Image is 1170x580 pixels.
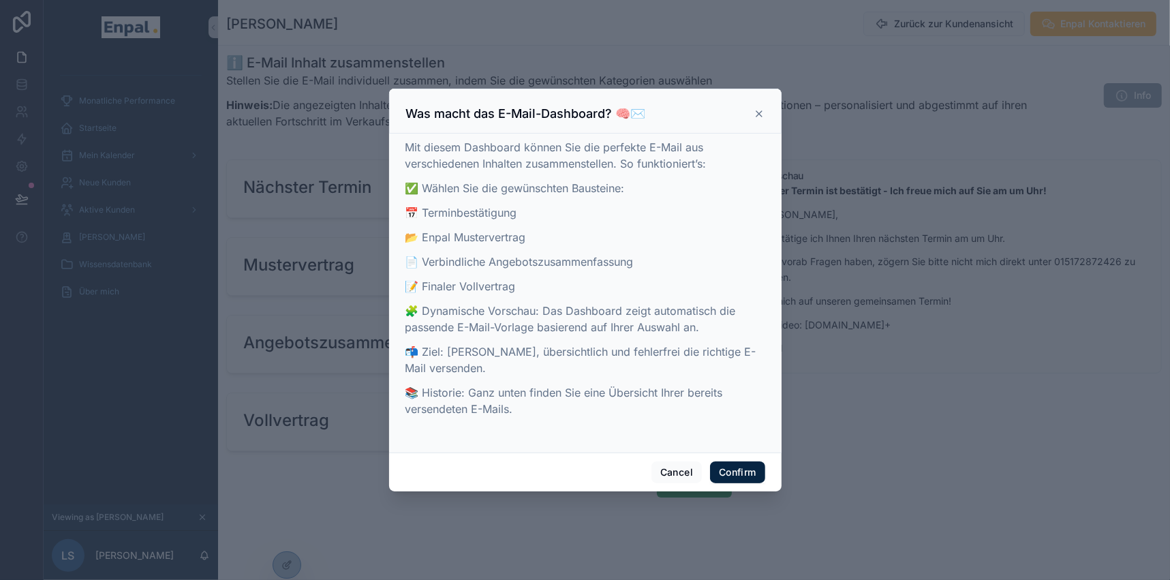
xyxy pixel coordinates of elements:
p: Mit diesem Dashboard können Sie die perfekte E-Mail aus verschiedenen Inhalten zusammenstellen. S... [405,139,765,172]
p: 📬 Ziel: [PERSON_NAME], übersichtlich und fehlerfrei die richtige E-Mail versenden. [405,344,765,376]
p: 📚 Historie: Ganz unten finden Sie eine Übersicht Ihrer bereits versendeten E-Mails. [405,384,765,417]
h3: Was macht das E-Mail-Dashboard? 🧠✉️ [406,106,646,122]
button: Confirm [710,461,765,483]
p: 🧩 Dynamische Vorschau: Das Dashboard zeigt automatisch die passende E-Mail-Vorlage basierend auf ... [405,303,765,335]
p: 📂 Enpal Mustervertrag [405,229,765,245]
p: 📅 Terminbestätigung [405,204,765,221]
p: 📝 Finaler Vollvertrag [405,278,765,294]
p: 📄 Verbindliche Angebotszusammenfassung [405,254,765,270]
button: Cancel [651,461,702,483]
p: ✅ Wählen Sie die gewünschten Bausteine: [405,180,765,196]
